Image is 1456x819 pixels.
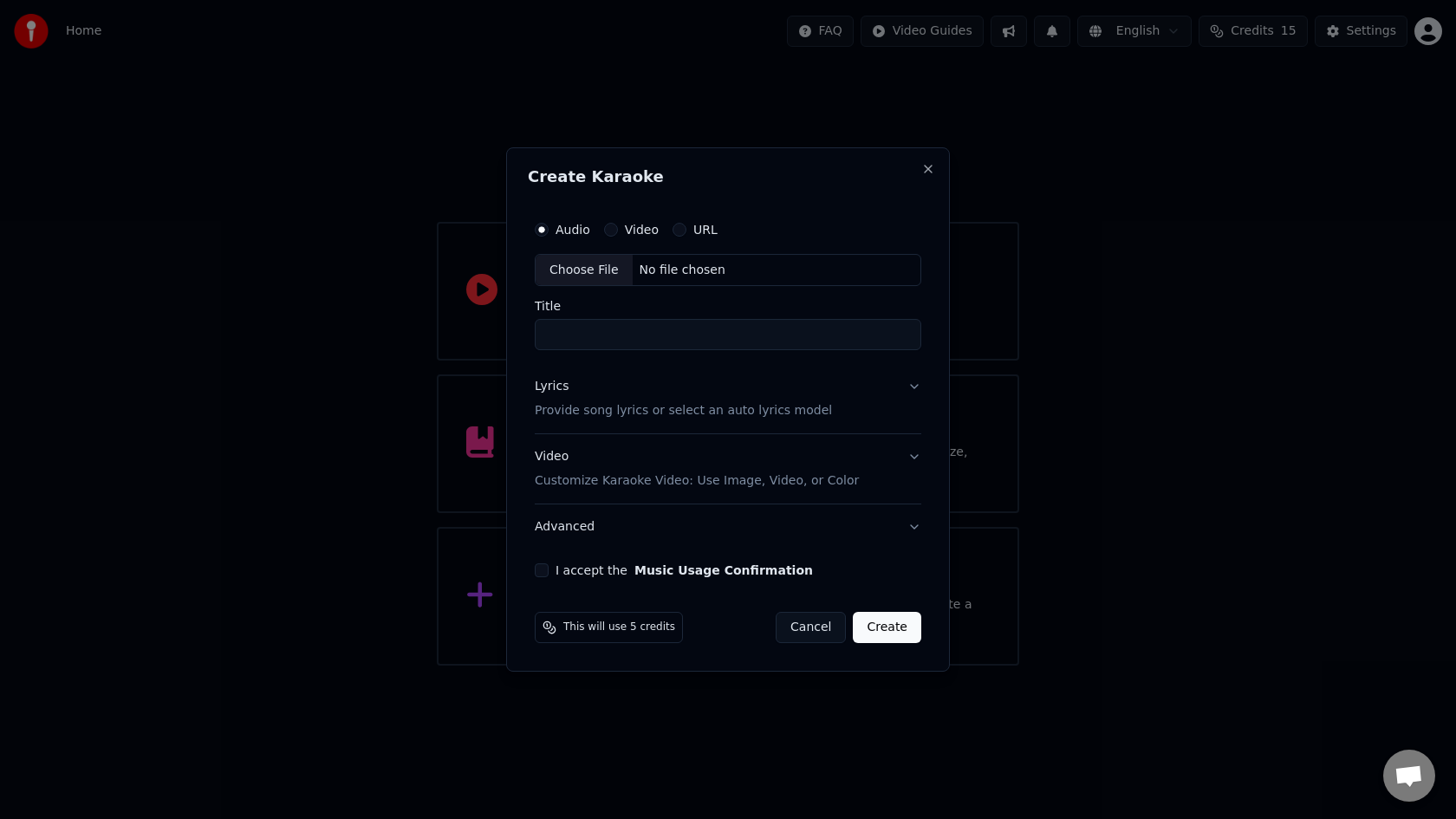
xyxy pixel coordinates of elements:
[535,435,921,504] button: VideoCustomize Karaoke Video: Use Image, Video, or Color
[693,224,718,236] label: URL
[563,621,675,634] span: This will use 5 credits
[535,301,921,313] label: Title
[528,169,928,185] h2: Create Karaoke
[776,612,846,643] button: Cancel
[535,449,859,491] div: Video
[625,224,659,236] label: Video
[535,365,921,434] button: LyricsProvide song lyrics or select an auto lyrics model
[535,504,921,549] button: Advanced
[853,612,921,643] button: Create
[634,564,813,576] button: I accept the
[535,379,569,396] div: Lyrics
[535,403,832,420] p: Provide song lyrics or select an auto lyrics model
[535,472,859,490] p: Customize Karaoke Video: Use Image, Video, or Color
[536,255,633,286] div: Choose File
[556,564,813,576] label: I accept the
[633,262,732,279] div: No file chosen
[556,224,590,236] label: Audio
